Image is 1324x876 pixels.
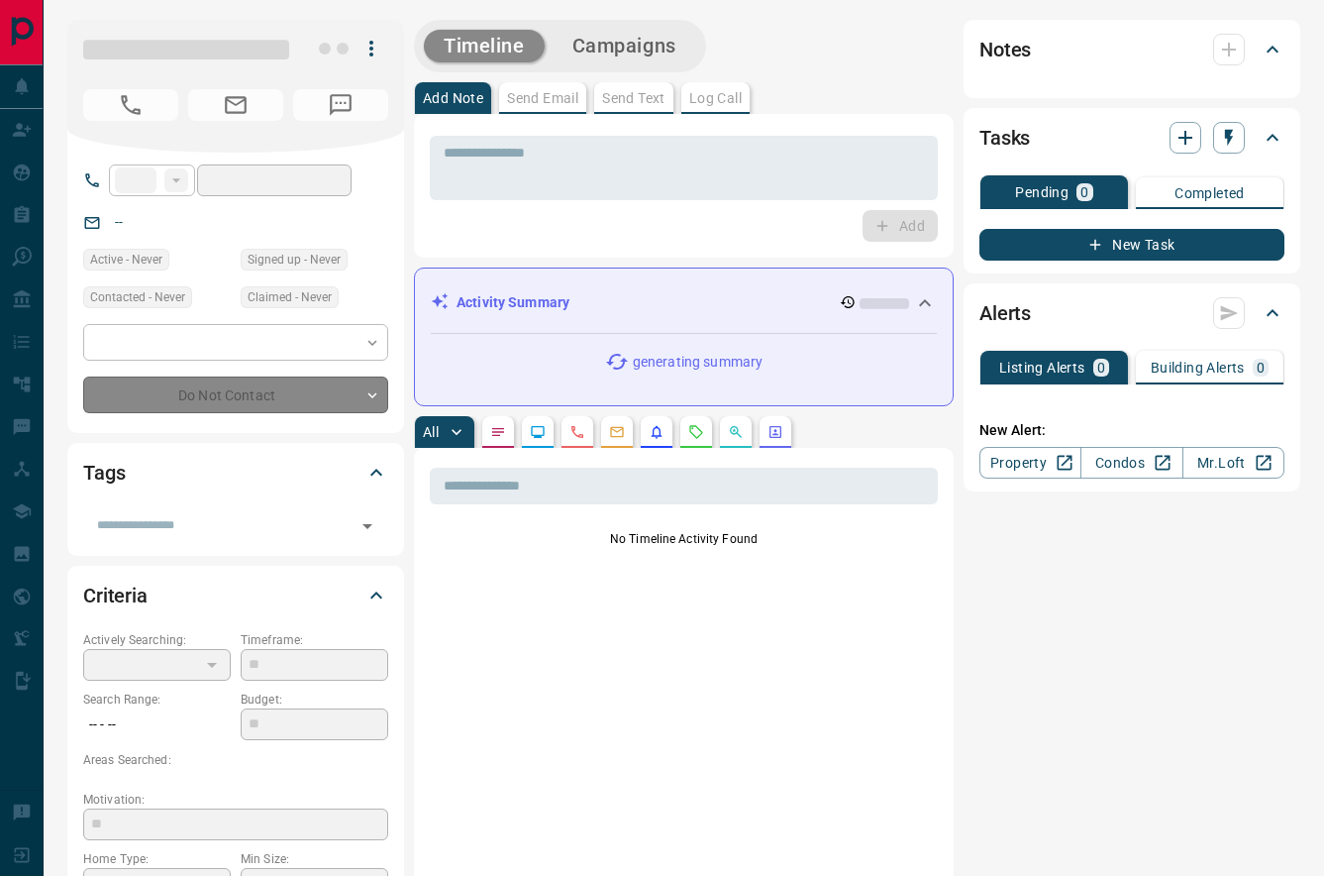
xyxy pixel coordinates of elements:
[490,424,506,440] svg: Notes
[430,530,938,548] p: No Timeline Activity Found
[248,250,341,270] span: Signed up - Never
[424,30,545,62] button: Timeline
[83,791,388,809] p: Motivation:
[241,850,388,868] p: Min Size:
[633,352,763,373] p: generating summary
[241,691,388,709] p: Budget:
[241,631,388,649] p: Timeframe:
[979,289,1284,337] div: Alerts
[83,572,388,619] div: Criteria
[83,580,148,611] h2: Criteria
[90,287,185,307] span: Contacted - Never
[115,214,123,230] a: --
[688,424,704,440] svg: Requests
[431,284,937,321] div: Activity Summary
[354,512,381,540] button: Open
[553,30,696,62] button: Campaigns
[979,297,1031,329] h2: Alerts
[979,34,1031,65] h2: Notes
[979,114,1284,162] div: Tasks
[1015,185,1069,199] p: Pending
[83,377,388,413] div: Do Not Contact
[1182,447,1284,479] a: Mr.Loft
[83,709,231,741] p: -- - --
[188,89,283,121] span: No Email
[83,89,178,121] span: No Number
[423,91,483,105] p: Add Note
[423,425,439,439] p: All
[979,26,1284,73] div: Notes
[979,420,1284,441] p: New Alert:
[1174,186,1245,200] p: Completed
[767,424,783,440] svg: Agent Actions
[83,457,125,489] h2: Tags
[1080,185,1088,199] p: 0
[569,424,585,440] svg: Calls
[83,850,231,868] p: Home Type:
[1080,447,1182,479] a: Condos
[999,361,1085,375] p: Listing Alerts
[83,751,388,769] p: Areas Searched:
[979,447,1081,479] a: Property
[83,631,231,649] p: Actively Searching:
[530,424,546,440] svg: Lead Browsing Activity
[83,449,388,496] div: Tags
[1097,361,1105,375] p: 0
[979,122,1030,154] h2: Tasks
[1151,361,1245,375] p: Building Alerts
[293,89,388,121] span: No Number
[90,250,162,270] span: Active - Never
[1257,361,1265,375] p: 0
[609,424,625,440] svg: Emails
[248,287,332,307] span: Claimed - Never
[457,292,569,313] p: Activity Summary
[728,424,744,440] svg: Opportunities
[979,229,1284,261] button: New Task
[649,424,664,440] svg: Listing Alerts
[83,691,231,709] p: Search Range:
